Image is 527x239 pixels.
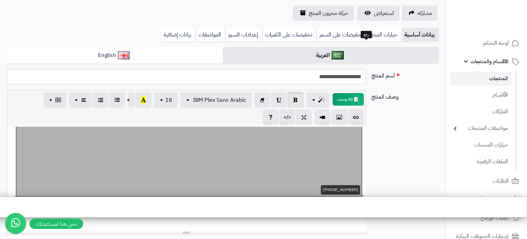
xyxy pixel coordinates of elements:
[471,57,509,66] span: الأقسام والمنتجات
[450,104,511,119] a: الماركات
[332,51,344,59] img: العربية
[450,72,511,86] a: المنتجات
[333,93,364,106] button: 📝 AI وصف
[118,51,130,59] img: English
[481,213,509,223] span: طلبات الإرجاع
[321,185,360,195] div: [PHONE_NUMBER]
[293,6,354,21] a: حركة مخزون المنتج
[154,92,178,108] button: 18
[195,28,225,42] a: المواصفات
[161,28,195,42] a: بيانات إضافية
[357,6,399,21] a: استعراض
[450,121,511,136] a: مواصفات المنتجات
[402,28,439,42] a: بيانات أساسية
[316,28,367,42] a: تخفيضات على السعر
[450,173,523,189] a: الطلبات
[450,35,523,51] a: لوحة التحكم
[367,28,402,42] a: خيارات المنتج
[469,195,509,204] span: المراجعات والأسئلة
[7,47,223,64] a: English
[374,9,394,17] span: استعراض
[309,9,348,17] span: حركة مخزون المنتج
[262,28,316,42] a: تخفيضات على الكميات
[225,28,262,42] a: إعدادات السيو
[450,138,511,153] a: خيارات المنتجات
[369,69,441,80] label: اسم المنتج
[418,9,432,17] span: مشاركه
[361,31,372,39] div: رفع
[193,96,246,104] span: IBM Plex Sans Arabic
[483,38,509,48] span: لوحة التحكم
[223,47,439,64] a: العربية
[369,90,441,101] label: وصف المنتج
[450,191,523,208] a: المراجعات والأسئلة
[181,92,252,108] button: IBM Plex Sans Arabic
[450,209,523,226] a: طلبات الإرجاع
[493,176,509,186] span: الطلبات
[450,88,511,102] a: الأقسام
[402,6,438,21] a: مشاركه
[450,154,511,169] a: الملفات الرقمية
[165,96,172,104] span: 18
